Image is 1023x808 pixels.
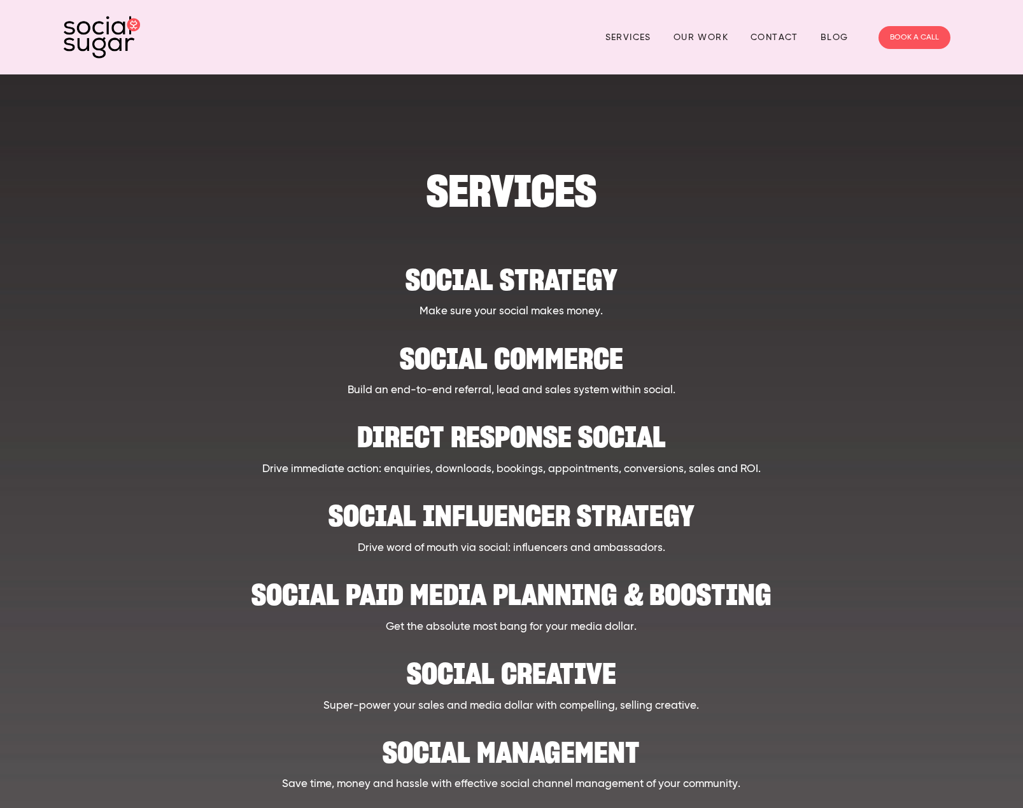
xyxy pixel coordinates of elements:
[125,303,898,320] p: Make sure your social makes money.
[125,727,898,765] h2: Social Management
[125,461,898,478] p: Drive immediate action: enquiries, downloads, bookings, appointments, conversions, sales and ROI.
[125,490,898,529] h2: Social influencer strategy
[125,619,898,636] p: Get the absolute most bang for your media dollar.
[125,727,898,793] a: Social Management Save time, money and hassle with effective social channel management of your co...
[64,16,140,59] img: SocialSugar
[125,698,898,714] p: Super-power your sales and media dollar with compelling, selling creative.
[125,172,898,211] h1: SERVICES
[125,648,898,686] h2: Social creative
[125,490,898,556] a: Social influencer strategy Drive word of mouth via social: influencers and ambassadors.
[125,540,898,557] p: Drive word of mouth via social: influencers and ambassadors.
[125,776,898,793] p: Save time, money and hassle with effective social channel management of your community.
[125,411,898,477] a: Direct Response Social Drive immediate action: enquiries, downloads, bookings, appointments, conv...
[125,254,898,320] a: Social strategy Make sure your social makes money.
[125,382,898,399] p: Build an end-to-end referral, lead and sales system within social.
[751,27,798,47] a: Contact
[878,26,950,49] a: BOOK A CALL
[125,569,898,608] h2: Social paid media planning & boosting
[125,569,898,635] a: Social paid media planning & boosting Get the absolute most bang for your media dollar.
[674,27,728,47] a: Our Work
[125,648,898,714] a: Social creative Super-power your sales and media dollar with compelling, selling creative.
[605,27,651,47] a: Services
[125,333,898,399] a: Social Commerce Build an end-to-end referral, lead and sales system within social.
[125,411,898,450] h2: Direct Response Social
[125,333,898,372] h2: Social Commerce
[821,27,849,47] a: Blog
[125,254,898,293] h2: Social strategy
